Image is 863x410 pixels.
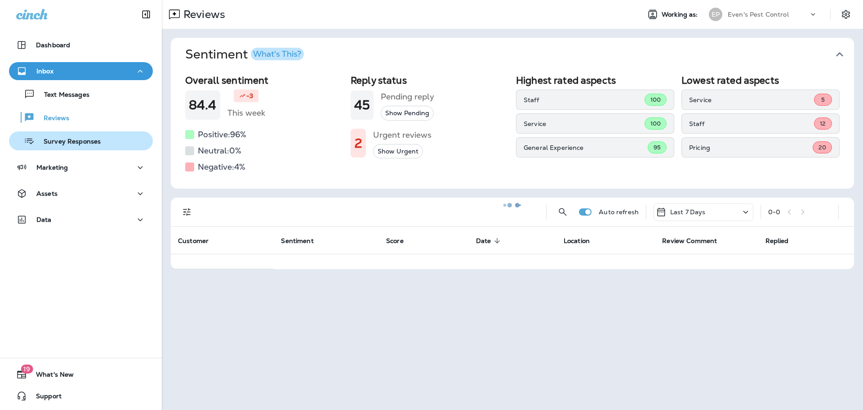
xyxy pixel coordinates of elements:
button: Reviews [9,108,153,127]
button: Marketing [9,158,153,176]
p: Dashboard [36,41,70,49]
button: Assets [9,185,153,203]
button: Survey Responses [9,131,153,150]
button: Text Messages [9,85,153,104]
button: Support [9,387,153,405]
p: Reviews [35,114,69,123]
p: Survey Responses [35,138,101,146]
button: 19What's New [9,365,153,383]
button: Inbox [9,62,153,80]
span: What's New [27,371,74,382]
p: Text Messages [35,91,89,99]
button: Dashboard [9,36,153,54]
button: Collapse Sidebar [133,5,159,23]
p: Inbox [36,68,53,75]
button: Data [9,211,153,229]
p: Assets [36,190,58,197]
p: Data [36,216,52,223]
span: Support [27,392,62,403]
p: Marketing [36,164,68,171]
span: 19 [21,365,33,374]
